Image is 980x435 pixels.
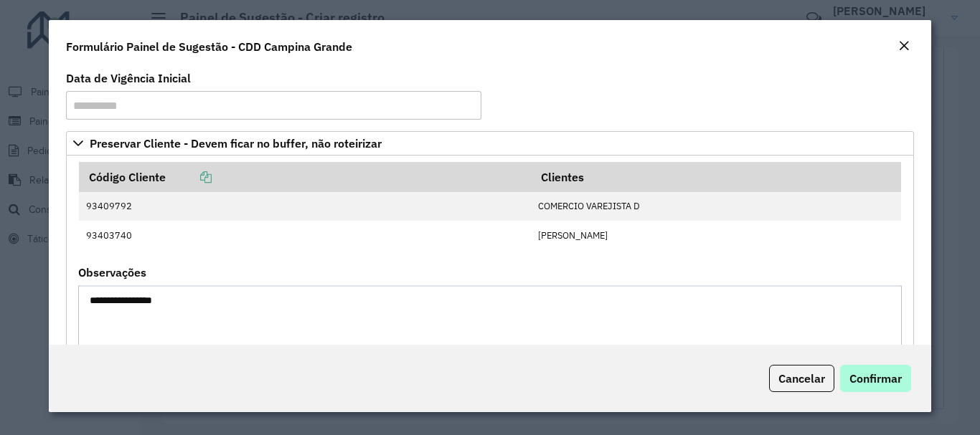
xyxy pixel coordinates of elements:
span: Confirmar [849,371,902,386]
button: Cancelar [769,365,834,392]
div: Preservar Cliente - Devem ficar no buffer, não roteirizar [66,156,913,425]
button: Close [894,37,914,56]
td: 93403740 [79,221,531,249]
td: 93409792 [79,192,531,221]
a: Copiar [166,170,212,184]
td: COMERCIO VAREJISTA D [531,192,901,221]
th: Clientes [531,162,901,192]
th: Código Cliente [79,162,531,192]
em: Fechar [898,40,910,52]
label: Observações [78,264,146,281]
span: Cancelar [778,371,825,386]
a: Preservar Cliente - Devem ficar no buffer, não roteirizar [66,131,913,156]
button: Confirmar [840,365,911,392]
td: [PERSON_NAME] [531,221,901,249]
label: Data de Vigência Inicial [66,70,191,87]
span: Preservar Cliente - Devem ficar no buffer, não roteirizar [90,138,382,149]
h4: Formulário Painel de Sugestão - CDD Campina Grande [66,38,352,55]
